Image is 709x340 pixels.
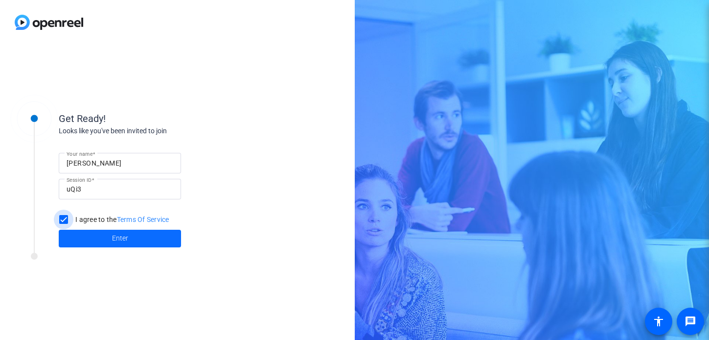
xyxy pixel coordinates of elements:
button: Enter [59,230,181,247]
span: Enter [112,233,128,243]
div: Get Ready! [59,111,254,126]
div: Looks like you've been invited to join [59,126,254,136]
mat-icon: message [685,316,696,327]
mat-icon: accessibility [653,316,664,327]
mat-label: Your name [67,151,92,157]
mat-label: Session ID [67,177,91,183]
label: I agree to the [73,215,169,224]
a: Terms Of Service [117,216,169,223]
